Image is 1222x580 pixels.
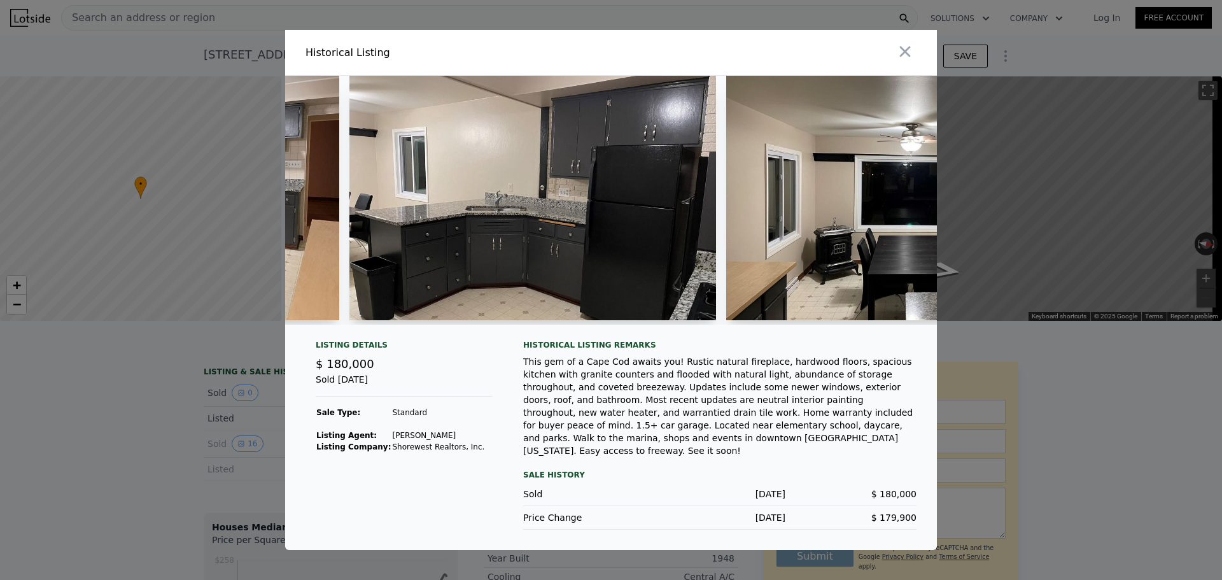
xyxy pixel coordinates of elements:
[316,357,374,371] span: $ 180,000
[305,45,606,60] div: Historical Listing
[726,76,1093,320] img: Property Img
[316,373,493,397] div: Sold [DATE]
[654,511,785,524] div: [DATE]
[871,489,916,499] span: $ 180,000
[654,488,785,500] div: [DATE]
[391,430,485,441] td: [PERSON_NAME]
[391,441,485,453] td: Shorewest Realtors, Inc.
[349,76,717,320] img: Property Img
[523,355,916,457] div: This gem of a Cape Cod awaits you! Rustic natural fireplace, hardwood floors, spacious kitchen wi...
[871,513,916,523] span: $ 179,900
[316,408,360,417] strong: Sale Type:
[316,442,391,451] strong: Listing Company:
[523,467,916,483] div: Sale History
[316,340,493,355] div: Listing Details
[523,488,654,500] div: Sold
[391,407,485,418] td: Standard
[523,511,654,524] div: Price Change
[316,431,377,440] strong: Listing Agent:
[523,340,916,350] div: Historical Listing remarks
